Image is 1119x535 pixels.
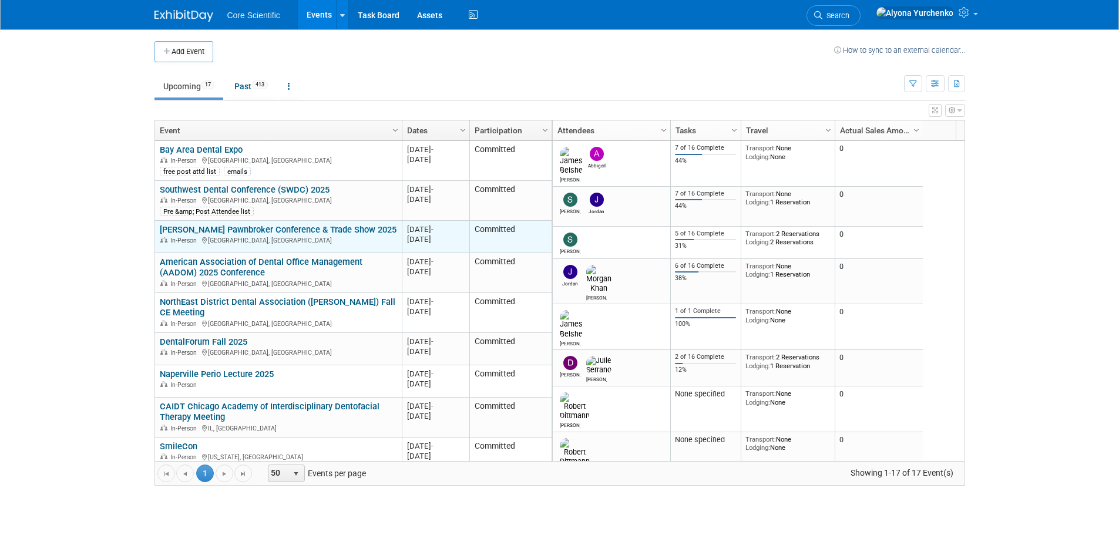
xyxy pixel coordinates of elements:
a: Event [160,120,394,140]
a: SmileCon [160,441,197,452]
img: In-Person Event [160,349,167,355]
div: [DATE] [407,224,464,234]
td: 0 [835,141,923,187]
span: - [431,442,434,450]
button: Add Event [154,41,213,62]
div: None 1 Reservation [745,190,830,207]
td: 0 [835,259,923,305]
div: Dan Boro [560,370,580,378]
a: Column Settings [657,120,670,138]
a: American Association of Dental Office Management (AADOM) 2025 Conference [160,257,362,278]
div: 44% [675,202,736,210]
span: In-Person [170,349,200,356]
div: James Belshe [560,175,580,183]
div: [GEOGRAPHIC_DATA], [GEOGRAPHIC_DATA] [160,235,396,245]
span: - [431,297,434,306]
a: Column Settings [456,120,469,138]
div: 1 of 1 Complete [675,307,736,315]
div: [DATE] [407,267,464,277]
td: Committed [469,365,552,398]
div: None specified [675,389,736,399]
span: select [291,469,301,479]
span: - [431,369,434,378]
div: [GEOGRAPHIC_DATA], [GEOGRAPHIC_DATA] [160,347,396,357]
div: 12% [675,366,736,374]
span: Transport: [745,190,776,198]
img: In-Person Event [160,157,167,163]
td: Committed [469,293,552,333]
span: - [431,225,434,234]
div: Julie Serrano [586,375,607,382]
td: Committed [469,438,552,470]
span: - [431,257,434,266]
img: Robert Dittmann [560,392,590,420]
a: Column Settings [389,120,402,138]
div: Pre &amp; Post Attendee list [160,207,254,216]
span: Column Settings [730,126,739,135]
div: [GEOGRAPHIC_DATA], [GEOGRAPHIC_DATA] [160,195,396,205]
span: Showing 1-17 of 17 Event(s) [839,465,964,481]
div: Sam Robinson [560,247,580,254]
div: free post attd list [160,167,220,176]
a: Actual Sales Amount [840,120,915,140]
td: 0 [835,432,923,478]
span: Lodging: [745,153,770,161]
img: Julie Serrano [586,356,611,375]
img: Morgan Khan [586,265,611,293]
span: Lodging: [745,443,770,452]
div: [DATE] [407,441,464,451]
span: Transport: [745,435,776,443]
div: [US_STATE], [GEOGRAPHIC_DATA] [160,452,396,462]
span: Transport: [745,353,776,361]
a: Go to the next page [216,465,233,482]
img: In-Person Event [160,320,167,326]
a: Southwest Dental Conference (SWDC) 2025 [160,184,330,195]
img: Abbigail Belshe [590,147,604,161]
span: Column Settings [912,126,921,135]
span: - [431,402,434,410]
div: [DATE] [407,234,464,244]
a: Bay Area Dental Expo [160,144,243,155]
div: 2 Reservations 1 Reservation [745,353,830,370]
span: In-Person [170,157,200,164]
div: Robert Dittmann [560,420,580,428]
img: In-Person Event [160,197,167,203]
div: 7 of 16 Complete [675,144,736,152]
div: IL, [GEOGRAPHIC_DATA] [160,423,396,433]
span: - [431,185,434,194]
a: Column Settings [539,120,552,138]
a: Search [807,5,861,26]
a: Naperville Perio Lecture 2025 [160,369,274,379]
div: James Belshe [560,339,580,346]
img: Jordan McCullough [563,265,577,279]
td: Committed [469,141,552,181]
span: Transport: [745,144,776,152]
span: Lodging: [745,316,770,324]
span: In-Person [170,381,200,389]
div: [DATE] [407,411,464,421]
img: In-Person Event [160,381,167,387]
div: [DATE] [407,401,464,411]
a: Upcoming17 [154,75,223,97]
span: Column Settings [458,126,468,135]
div: [DATE] [407,194,464,204]
img: Robert Dittmann [560,438,590,466]
span: In-Person [170,280,200,288]
span: Column Settings [824,126,833,135]
span: Column Settings [659,126,668,135]
span: Lodging: [745,362,770,370]
div: None None [745,144,830,161]
div: [GEOGRAPHIC_DATA], [GEOGRAPHIC_DATA] [160,155,396,165]
a: Go to the first page [157,465,175,482]
img: Jordan McCullough [590,193,604,207]
div: 100% [675,320,736,328]
a: Travel [746,120,827,140]
div: None None [745,389,830,406]
div: 5 of 16 Complete [675,230,736,238]
a: Participation [475,120,544,140]
a: Go to the last page [234,465,252,482]
a: Past413 [226,75,277,97]
span: 413 [252,80,268,89]
span: Go to the last page [238,469,248,479]
div: None specified [675,435,736,445]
